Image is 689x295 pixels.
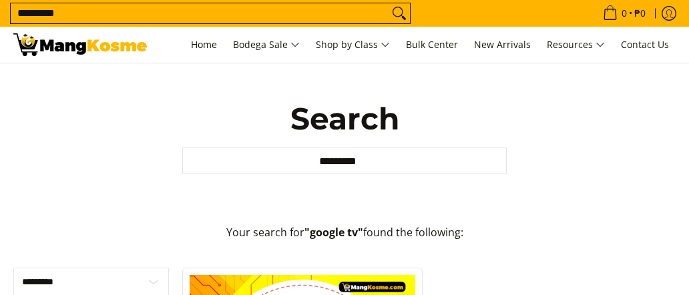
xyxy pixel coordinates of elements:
h1: Search [182,100,507,138]
span: Bulk Center [406,38,458,51]
p: Your search for found the following: [13,224,676,254]
span: 0 [620,9,629,18]
span: • [599,6,650,21]
span: Resources [547,37,605,53]
span: New Arrivals [474,38,531,51]
a: Contact Us [614,27,676,63]
img: Search: 1 result found for &quot;google tv&quot; | Mang Kosme [13,33,147,56]
span: Home [191,38,217,51]
span: Bodega Sale [233,37,300,53]
strong: "google tv" [304,225,363,240]
span: Shop by Class [316,37,390,53]
span: Contact Us [621,38,669,51]
a: Bodega Sale [226,27,306,63]
button: Search [389,3,410,23]
a: Resources [540,27,612,63]
a: New Arrivals [467,27,537,63]
nav: Main Menu [160,27,676,63]
a: Shop by Class [309,27,397,63]
a: Bulk Center [399,27,465,63]
span: ₱0 [632,9,648,18]
a: Home [184,27,224,63]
